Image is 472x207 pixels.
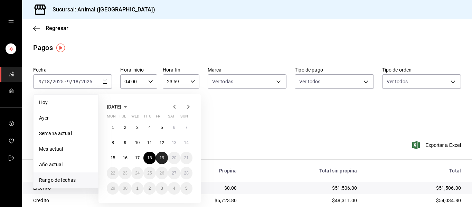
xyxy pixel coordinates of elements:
abbr: September 5, 2025 [161,125,163,130]
span: Ayer [39,114,93,122]
abbr: September 1, 2025 [112,125,114,130]
abbr: Wednesday [131,114,139,121]
abbr: September 22, 2025 [111,171,115,176]
span: Ver todas [212,78,233,85]
div: Total sin propina [248,168,357,173]
button: September 27, 2025 [168,167,180,179]
button: October 4, 2025 [168,182,180,195]
span: / [42,79,44,84]
div: $51,506.00 [248,185,357,191]
label: Hora inicio [120,67,157,72]
label: Fecha [33,67,112,72]
button: September 7, 2025 [180,121,192,134]
span: Semana actual [39,130,93,137]
button: September 20, 2025 [168,152,180,164]
abbr: September 29, 2025 [111,186,115,191]
span: / [70,79,72,84]
button: Exportar a Excel [414,141,461,149]
button: October 2, 2025 [143,182,155,195]
button: September 15, 2025 [107,152,119,164]
button: September 19, 2025 [156,152,168,164]
button: September 8, 2025 [107,137,119,149]
abbr: September 27, 2025 [172,171,176,176]
input: ---- [81,79,93,84]
div: $54,034.80 [368,197,461,204]
button: September 5, 2025 [156,121,168,134]
button: September 18, 2025 [143,152,155,164]
div: Credito [33,197,155,204]
abbr: Sunday [180,114,188,121]
button: September 12, 2025 [156,137,168,149]
button: September 4, 2025 [143,121,155,134]
label: Marca [208,67,286,72]
button: September 3, 2025 [131,121,143,134]
abbr: September 21, 2025 [184,156,189,160]
input: ---- [52,79,64,84]
span: Año actual [39,161,93,168]
span: / [79,79,81,84]
button: September 24, 2025 [131,167,143,179]
button: October 5, 2025 [180,182,192,195]
span: Mes actual [39,145,93,153]
abbr: September 28, 2025 [184,171,189,176]
button: September 21, 2025 [180,152,192,164]
span: - [65,79,66,84]
img: Tooltip marker [56,44,65,52]
button: September 10, 2025 [131,137,143,149]
abbr: September 25, 2025 [147,171,152,176]
span: Rango de fechas [39,177,93,184]
button: September 1, 2025 [107,121,119,134]
span: / [50,79,52,84]
abbr: Thursday [143,114,151,121]
abbr: October 2, 2025 [149,186,151,191]
input: -- [67,79,70,84]
button: [DATE] [107,103,130,111]
span: Hoy [39,99,93,106]
div: $48,311.00 [248,197,357,204]
abbr: September 30, 2025 [123,186,127,191]
abbr: September 6, 2025 [173,125,175,130]
button: October 3, 2025 [156,182,168,195]
div: Total [368,168,461,173]
abbr: September 17, 2025 [135,156,140,160]
span: Ver todos [387,78,408,85]
abbr: September 18, 2025 [147,156,152,160]
input: -- [73,79,79,84]
div: Pagos [33,43,53,53]
abbr: September 11, 2025 [147,140,152,145]
abbr: September 15, 2025 [111,156,115,160]
abbr: September 9, 2025 [124,140,126,145]
button: September 13, 2025 [168,137,180,149]
abbr: September 26, 2025 [160,171,164,176]
abbr: September 24, 2025 [135,171,140,176]
h3: Sucursal: Animal ([GEOGRAPHIC_DATA]) [47,6,155,14]
abbr: Monday [107,114,116,121]
abbr: Saturday [168,114,175,121]
button: September 25, 2025 [143,167,155,179]
abbr: September 14, 2025 [184,140,189,145]
abbr: September 12, 2025 [160,140,164,145]
input: -- [38,79,42,84]
button: September 26, 2025 [156,167,168,179]
abbr: October 5, 2025 [185,186,188,191]
span: Regresar [46,25,68,31]
abbr: September 8, 2025 [112,140,114,145]
input: -- [44,79,50,84]
button: open drawer [8,18,14,23]
abbr: September 13, 2025 [172,140,176,145]
abbr: September 10, 2025 [135,140,140,145]
abbr: September 3, 2025 [136,125,139,130]
abbr: September 20, 2025 [172,156,176,160]
button: September 16, 2025 [119,152,131,164]
abbr: September 19, 2025 [160,156,164,160]
abbr: September 23, 2025 [123,171,127,176]
div: $51,506.00 [368,185,461,191]
button: September 29, 2025 [107,182,119,195]
button: September 17, 2025 [131,152,143,164]
button: Regresar [33,25,68,31]
span: Ver todos [299,78,320,85]
button: September 14, 2025 [180,137,192,149]
button: September 22, 2025 [107,167,119,179]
